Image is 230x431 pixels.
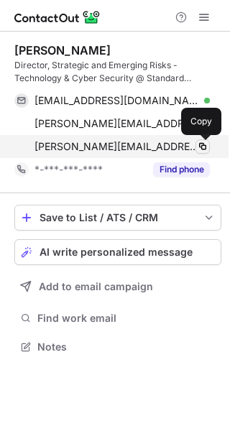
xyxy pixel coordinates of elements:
[37,312,216,325] span: Find work email
[14,274,221,300] button: Add to email campaign
[40,212,196,223] div: Save to List / ATS / CRM
[14,308,221,328] button: Find work email
[34,94,199,107] span: [EMAIL_ADDRESS][DOMAIN_NAME]
[39,281,153,292] span: Add to email campaign
[14,239,221,265] button: AI write personalized message
[14,9,101,26] img: ContactOut v5.3.10
[37,340,216,353] span: Notes
[34,140,199,153] span: [PERSON_NAME][EMAIL_ADDRESS][PERSON_NAME][DOMAIN_NAME]
[153,162,210,177] button: Reveal Button
[14,59,221,85] div: Director, Strategic and Emerging Risks - Technology & Cyber Security @ Standard Chartered
[40,246,193,258] span: AI write personalized message
[14,337,221,357] button: Notes
[34,117,199,130] span: [PERSON_NAME][EMAIL_ADDRESS][PERSON_NAME][DOMAIN_NAME]
[14,43,111,57] div: [PERSON_NAME]
[14,205,221,231] button: save-profile-one-click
